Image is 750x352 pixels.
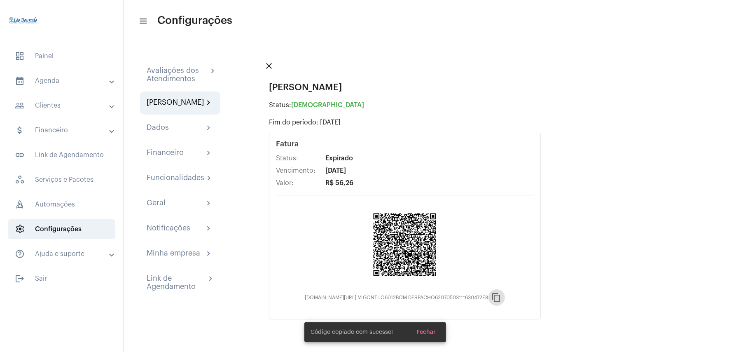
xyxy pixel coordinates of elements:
mat-panel-title: Financeiro [15,125,110,135]
span: Valor: [276,179,325,187]
span: sidenav icon [15,51,25,61]
span: Automações [8,195,115,214]
mat-icon: content_copy [492,293,502,303]
div: Link de Agendamento [147,274,206,291]
img: QR Code [364,204,446,286]
span: Link de Agendamento [8,145,115,165]
mat-icon: sidenav icon [138,16,147,26]
div: Fim do período: [DATE] [269,119,541,126]
mat-icon: sidenav icon [15,274,25,284]
span: Código copiado com sucesso! [311,328,393,336]
mat-icon: chevron_right [204,98,214,108]
span: Configurações [157,14,232,27]
mat-expansion-panel-header: sidenav iconAjuda e suporte [5,244,123,264]
mat-icon: sidenav icon [15,249,25,259]
span: Status: [276,155,325,162]
mat-icon: chevron_right [204,174,214,183]
div: [DOMAIN_NAME][URL] M GONTIJO6012BOM DESPACHO62070503***630472F8 [305,289,505,306]
mat-icon: sidenav icon [15,125,25,135]
span: [DATE] [325,167,346,174]
mat-icon: chevron_right [204,123,214,133]
img: 4c910ca3-f26c-c648-53c7-1a2041c6e520.jpg [7,4,40,37]
mat-icon: chevron_right [208,66,214,76]
mat-icon: chevron_right [204,249,214,259]
mat-icon: chevron_right [206,274,214,284]
button: Fechar [410,325,443,340]
span: sidenav icon [15,199,25,209]
div: Fatura [276,140,534,148]
mat-icon: close [264,61,274,71]
span: Expirado [325,155,353,162]
span: sidenav icon [15,175,25,185]
div: [PERSON_NAME] [147,98,204,108]
mat-icon: sidenav icon [15,76,25,86]
span: Serviços e Pacotes [8,170,115,190]
mat-icon: chevron_right [204,148,214,158]
div: Avaliações dos Atendimentos [147,66,208,83]
span: sidenav icon [15,224,25,234]
div: Minha empresa [147,249,200,259]
span: Fechar [417,329,436,335]
span: Sair [8,269,115,289]
div: [PERSON_NAME] [269,82,541,92]
div: Financeiro [147,148,184,158]
mat-expansion-panel-header: sidenav iconAgenda [5,71,123,91]
div: Status: [269,101,541,109]
span: [DEMOGRAPHIC_DATA] [291,102,364,108]
mat-expansion-panel-header: sidenav iconFinanceiro [5,120,123,140]
mat-panel-title: Agenda [15,76,110,86]
mat-expansion-panel-header: sidenav iconClientes [5,96,123,115]
div: Funcionalidades [147,174,204,183]
mat-icon: sidenav icon [15,150,25,160]
mat-panel-title: Clientes [15,101,110,110]
mat-icon: sidenav icon [15,101,25,110]
span: Painel [8,46,115,66]
mat-panel-title: Ajuda e suporte [15,249,110,259]
div: Dados [147,123,169,133]
span: Vencimento: [276,167,325,174]
mat-icon: chevron_right [204,224,214,234]
mat-icon: chevron_right [204,199,214,209]
div: Notificações [147,224,190,234]
div: Geral [147,199,166,209]
span: R$ 56,26 [325,179,353,187]
span: Configurações [8,219,115,239]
